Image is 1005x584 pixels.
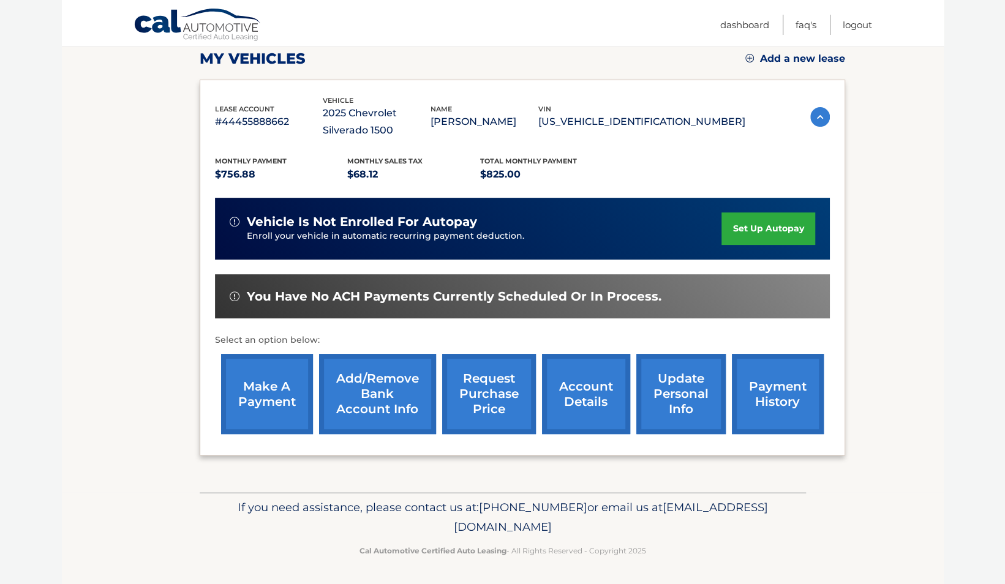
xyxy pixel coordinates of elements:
[134,8,262,43] a: Cal Automotive
[843,15,872,35] a: Logout
[221,354,313,434] a: make a payment
[200,50,306,68] h2: my vehicles
[215,105,274,113] span: lease account
[247,289,661,304] span: You have no ACH payments currently scheduled or in process.
[247,214,477,230] span: vehicle is not enrolled for autopay
[215,113,323,130] p: #44455888662
[208,544,798,557] p: - All Rights Reserved - Copyright 2025
[480,166,613,183] p: $825.00
[732,354,824,434] a: payment history
[323,96,353,105] span: vehicle
[230,291,239,301] img: alert-white.svg
[442,354,536,434] a: request purchase price
[538,105,551,113] span: vin
[230,217,239,226] img: alert-white.svg
[215,157,287,165] span: Monthly Payment
[347,157,423,165] span: Monthly sales Tax
[721,212,815,245] a: set up autopay
[215,333,830,348] p: Select an option below:
[208,498,798,537] p: If you need assistance, please contact us at: or email us at
[215,166,348,183] p: $756.88
[323,105,431,139] p: 2025 Chevrolet Silverado 1500
[745,53,845,65] a: Add a new lease
[542,354,630,434] a: account details
[636,354,726,434] a: update personal info
[480,157,577,165] span: Total Monthly Payment
[454,500,768,534] span: [EMAIL_ADDRESS][DOMAIN_NAME]
[431,105,452,113] span: name
[431,113,538,130] p: [PERSON_NAME]
[720,15,769,35] a: Dashboard
[247,230,722,243] p: Enroll your vehicle in automatic recurring payment deduction.
[359,546,506,555] strong: Cal Automotive Certified Auto Leasing
[796,15,816,35] a: FAQ's
[319,354,436,434] a: Add/Remove bank account info
[347,166,480,183] p: $68.12
[810,107,830,127] img: accordion-active.svg
[745,54,754,62] img: add.svg
[479,500,587,514] span: [PHONE_NUMBER]
[538,113,745,130] p: [US_VEHICLE_IDENTIFICATION_NUMBER]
